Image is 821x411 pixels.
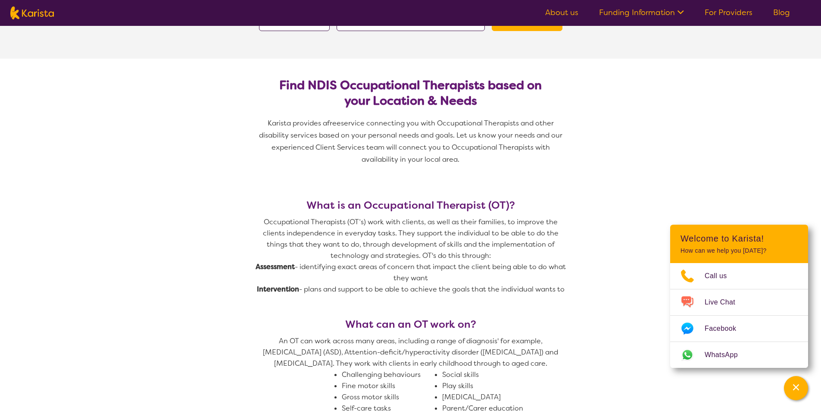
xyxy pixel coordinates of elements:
img: Karista logo [10,6,54,19]
span: service connecting you with Occupational Therapists and other disability services based on your p... [259,119,564,164]
p: - identifying exact areas of concern that impact the client being able to do what they want [256,261,566,284]
a: Web link opens in a new tab. [670,342,808,368]
span: free [327,119,341,128]
a: Funding Information [599,7,684,18]
div: Channel Menu [670,225,808,368]
h2: Welcome to Karista! [681,233,798,244]
li: [MEDICAL_DATA] [442,392,536,403]
p: Occupational Therapists (OT’s) work with clients, as well as their families, to improve the clien... [256,216,566,261]
a: Blog [773,7,790,18]
button: Channel Menu [784,376,808,400]
p: An OT can work across many areas, including a range of diagnosis' for example, [MEDICAL_DATA] (AS... [256,336,566,369]
span: Call us [705,270,737,282]
span: Karista provides a [268,119,327,128]
a: For Providers [705,7,752,18]
span: WhatsApp [705,348,748,361]
h3: What is an Occupational Therapist (OT)? [256,199,566,211]
li: Challenging behaviours [342,369,435,380]
li: Play skills [442,380,536,392]
p: - plans and support to be able to achieve the goals that the individual wants to [256,284,566,295]
strong: Assessment [256,262,295,271]
h2: Find NDIS Occupational Therapists based on your Location & Needs [266,78,556,109]
span: Facebook [705,322,746,335]
li: Gross motor skills [342,392,435,403]
li: Social skills [442,369,536,380]
p: How can we help you [DATE]? [681,247,798,254]
span: Live Chat [705,296,746,309]
li: Fine motor skills [342,380,435,392]
a: About us [545,7,578,18]
ul: Choose channel [670,263,808,368]
strong: Intervention [257,285,299,294]
h3: What can an OT work on? [256,318,566,330]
